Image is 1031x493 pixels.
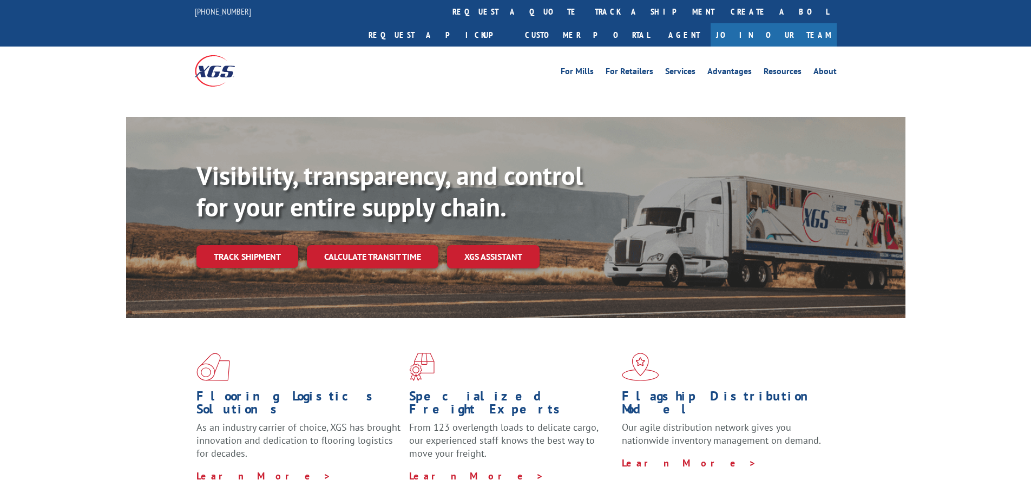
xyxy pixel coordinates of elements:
[658,23,711,47] a: Agent
[196,470,331,482] a: Learn More >
[196,245,298,268] a: Track shipment
[517,23,658,47] a: Customer Portal
[360,23,517,47] a: Request a pickup
[622,390,826,421] h1: Flagship Distribution Model
[307,245,438,268] a: Calculate transit time
[196,159,583,224] b: Visibility, transparency, and control for your entire supply chain.
[196,353,230,381] img: xgs-icon-total-supply-chain-intelligence-red
[409,353,435,381] img: xgs-icon-focused-on-flooring-red
[707,67,752,79] a: Advantages
[813,67,837,79] a: About
[622,353,659,381] img: xgs-icon-flagship-distribution-model-red
[622,421,821,446] span: Our agile distribution network gives you nationwide inventory management on demand.
[606,67,653,79] a: For Retailers
[409,421,614,469] p: From 123 overlength loads to delicate cargo, our experienced staff knows the best way to move you...
[622,457,757,469] a: Learn More >
[409,470,544,482] a: Learn More >
[195,6,251,17] a: [PHONE_NUMBER]
[711,23,837,47] a: Join Our Team
[196,421,400,459] span: As an industry carrier of choice, XGS has brought innovation and dedication to flooring logistics...
[196,390,401,421] h1: Flooring Logistics Solutions
[447,245,540,268] a: XGS ASSISTANT
[764,67,802,79] a: Resources
[409,390,614,421] h1: Specialized Freight Experts
[665,67,695,79] a: Services
[561,67,594,79] a: For Mills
